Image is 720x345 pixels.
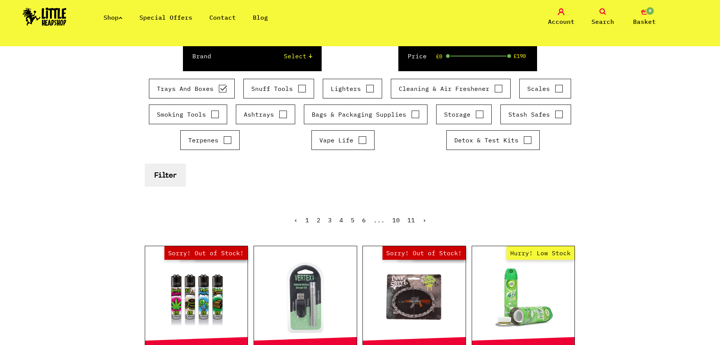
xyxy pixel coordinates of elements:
[408,52,427,61] label: Price
[423,216,426,224] a: Next »
[436,53,442,59] span: £0
[192,52,211,61] label: Brand
[373,216,385,224] span: ...
[399,84,503,93] label: Cleaning & Air Freshener
[584,8,622,26] a: Search
[319,136,367,145] label: Vape Life
[339,216,343,224] a: 4
[506,246,574,260] span: Hurry! Low Stock
[382,246,466,260] span: Sorry! Out of Stock!
[351,216,355,224] a: 5
[244,110,287,119] label: Ashtrays
[514,53,526,59] span: £190
[362,216,366,224] a: 6
[253,14,268,21] a: Blog
[157,84,227,93] label: Trays And Boxes
[294,216,298,224] span: ‹
[139,14,192,21] a: Special Offers
[104,14,122,21] a: Shop
[363,259,466,335] a: Out of Stock Hurry! Low Stock Sorry! Out of Stock!
[626,8,663,26] a: 0 Basket
[312,110,420,119] label: Bags & Packaging Supplies
[251,84,306,93] label: Snuff Tools
[328,216,332,224] a: 3
[472,259,575,335] a: Hurry! Low Stock
[548,17,574,26] span: Account
[454,136,532,145] label: Detox & Test Kits
[591,17,614,26] span: Search
[527,84,563,93] label: Scales
[444,110,484,119] label: Storage
[157,110,219,119] label: Smoking Tools
[317,216,321,224] a: 2
[305,216,309,224] span: 1
[145,164,186,187] button: Filter
[188,136,232,145] label: Terpenes
[145,259,248,335] a: Out of Stock Hurry! Low Stock Sorry! Out of Stock!
[209,14,236,21] a: Contact
[392,216,400,224] a: 10
[23,8,67,26] img: Little Head Shop Logo
[331,84,374,93] label: Lighters
[164,246,248,260] span: Sorry! Out of Stock!
[646,6,655,16] span: 0
[633,17,656,26] span: Basket
[407,216,415,224] a: 11
[508,110,563,119] label: Stash Safes
[294,217,298,223] li: « Previous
